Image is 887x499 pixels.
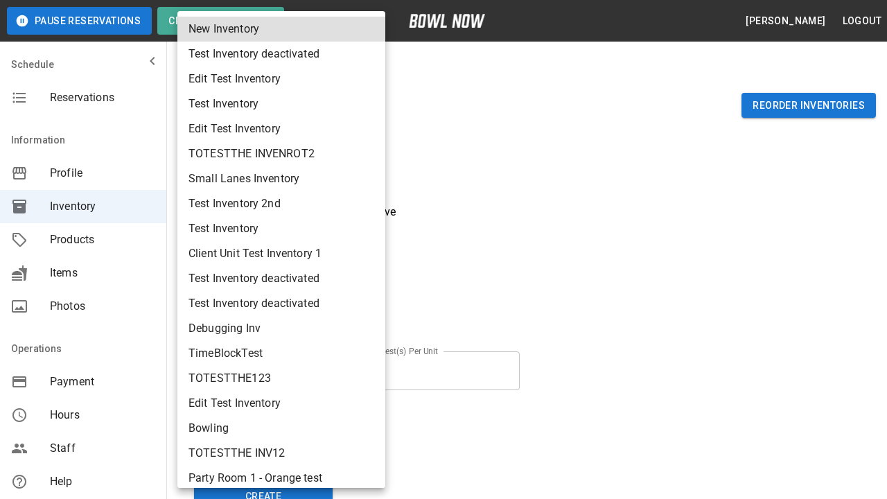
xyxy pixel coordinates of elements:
li: Client Unit Test Inventory 1 [177,241,385,266]
li: Small Lanes Inventory [177,166,385,191]
li: Edit Test Inventory [177,391,385,416]
li: Test Inventory [177,216,385,241]
li: TOTESTTHE123 [177,366,385,391]
li: Bowling [177,416,385,441]
li: Test Inventory [177,91,385,116]
li: Test Inventory deactivated [177,266,385,291]
li: Debugging Inv [177,316,385,341]
li: TimeBlockTest [177,341,385,366]
li: Edit Test Inventory [177,67,385,91]
li: New Inventory [177,17,385,42]
li: TOTESTTHE INV12 [177,441,385,466]
li: Test Inventory 2nd [177,191,385,216]
li: Party Room 1 - Orange test [177,466,385,491]
li: Test Inventory deactivated [177,42,385,67]
li: TOTESTTHE INVENROT2 [177,141,385,166]
li: Edit Test Inventory [177,116,385,141]
li: Test Inventory deactivated [177,291,385,316]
